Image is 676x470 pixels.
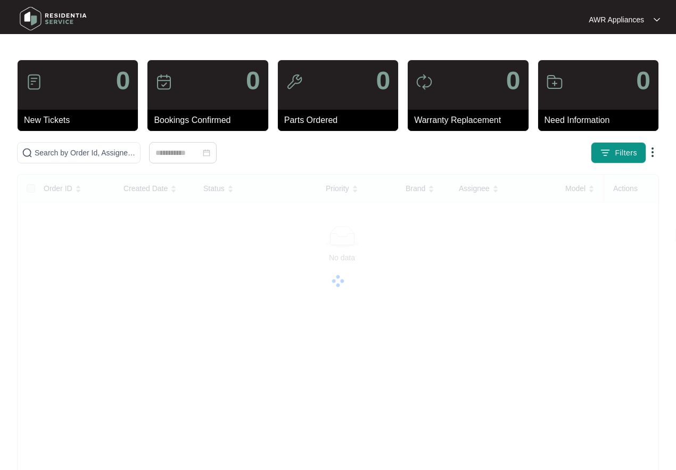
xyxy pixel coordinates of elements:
[591,142,646,163] button: filter iconFilters
[286,73,303,90] img: icon
[600,147,611,158] img: filter icon
[116,68,130,94] p: 0
[416,73,433,90] img: icon
[615,147,637,159] span: Filters
[154,114,268,127] p: Bookings Confirmed
[35,147,136,159] input: Search by Order Id, Assignee Name, Customer Name, Brand and Model
[589,14,644,25] p: AWR Appliances
[646,146,659,159] img: dropdown arrow
[284,114,398,127] p: Parts Ordered
[654,17,660,22] img: dropdown arrow
[24,114,138,127] p: New Tickets
[376,68,390,94] p: 0
[636,68,650,94] p: 0
[546,73,563,90] img: icon
[506,68,521,94] p: 0
[414,114,528,127] p: Warranty Replacement
[26,73,43,90] img: icon
[16,3,90,35] img: residentia service logo
[545,114,658,127] p: Need Information
[246,68,260,94] p: 0
[22,147,32,158] img: search-icon
[155,73,172,90] img: icon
